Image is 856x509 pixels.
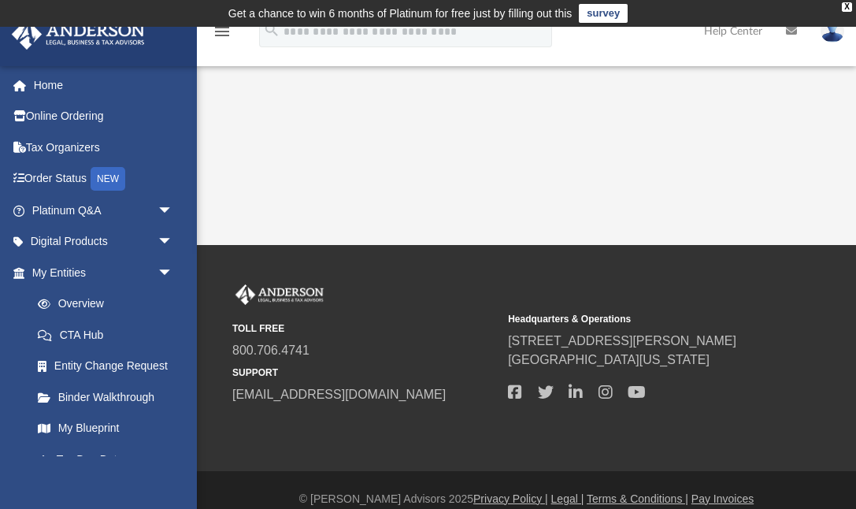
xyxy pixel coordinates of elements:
a: Order StatusNEW [11,163,197,195]
span: arrow_drop_down [157,257,189,289]
div: NEW [91,167,125,191]
a: Binder Walkthrough [22,381,197,413]
a: Overview [22,288,197,320]
a: Pay Invoices [691,492,754,505]
a: Tax Due Dates [22,444,197,475]
a: Terms & Conditions | [587,492,688,505]
img: Anderson Advisors Platinum Portal [7,19,150,50]
a: Entity Change Request [22,351,197,382]
a: [EMAIL_ADDRESS][DOMAIN_NAME] [232,388,446,401]
small: SUPPORT [232,366,497,380]
a: CTA Hub [22,319,197,351]
i: menu [213,22,232,41]
a: Legal | [551,492,584,505]
a: survey [579,4,628,23]
a: Digital Productsarrow_drop_down [11,226,197,258]
div: Get a chance to win 6 months of Platinum for free just by filling out this [228,4,573,23]
div: close [842,2,852,12]
img: User Pic [821,20,844,43]
div: © [PERSON_NAME] Advisors 2025 [197,491,856,507]
span: arrow_drop_down [157,226,189,258]
img: Anderson Advisors Platinum Portal [232,284,327,305]
a: 800.706.4741 [232,344,309,357]
a: Platinum Q&Aarrow_drop_down [11,195,197,226]
a: Tax Organizers [11,132,197,163]
a: [GEOGRAPHIC_DATA][US_STATE] [508,353,710,366]
small: TOLL FREE [232,321,497,336]
a: Home [11,69,197,101]
a: Online Ordering [11,101,197,132]
a: My Blueprint [22,413,189,444]
i: search [263,21,280,39]
small: Headquarters & Operations [508,312,773,326]
a: [STREET_ADDRESS][PERSON_NAME] [508,334,736,347]
a: My Entitiesarrow_drop_down [11,257,197,288]
a: Privacy Policy | [473,492,548,505]
a: menu [213,30,232,41]
span: arrow_drop_down [157,195,189,227]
